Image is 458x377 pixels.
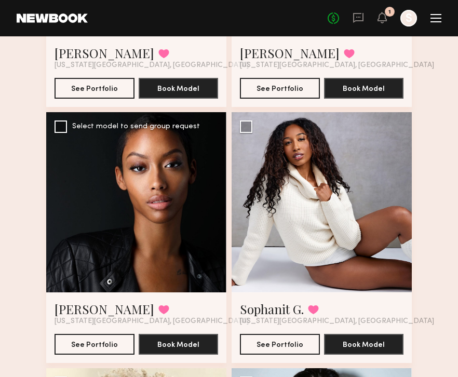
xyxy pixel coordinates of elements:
button: Book Model [324,78,404,99]
span: [US_STATE][GEOGRAPHIC_DATA], [GEOGRAPHIC_DATA] [55,317,249,326]
span: [US_STATE][GEOGRAPHIC_DATA], [GEOGRAPHIC_DATA] [55,61,249,70]
a: Book Model [139,84,219,92]
button: See Portfolio [240,334,320,355]
div: Select model to send group request [72,123,200,130]
a: [PERSON_NAME] [240,45,340,61]
button: See Portfolio [240,78,320,99]
div: 1 [388,9,391,15]
button: Book Model [324,334,404,355]
span: [US_STATE][GEOGRAPHIC_DATA], [GEOGRAPHIC_DATA] [240,61,434,70]
a: S [400,10,417,26]
a: [PERSON_NAME] [55,45,154,61]
button: See Portfolio [55,334,134,355]
a: [PERSON_NAME] [55,301,154,317]
button: Book Model [139,78,219,99]
a: Book Model [324,340,404,348]
a: Book Model [139,340,219,348]
a: Sophanit G. [240,301,304,317]
a: Book Model [324,84,404,92]
button: Book Model [139,334,219,355]
button: See Portfolio [55,78,134,99]
span: [US_STATE][GEOGRAPHIC_DATA], [GEOGRAPHIC_DATA] [240,317,434,326]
